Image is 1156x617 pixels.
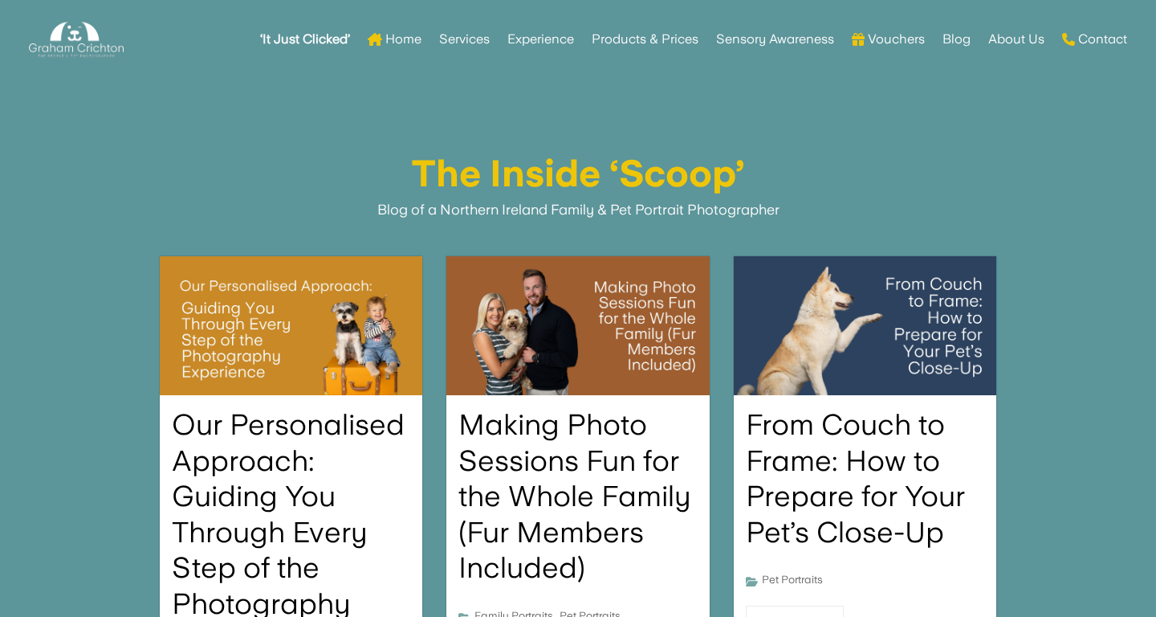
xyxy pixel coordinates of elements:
[592,8,698,71] a: Products & Prices
[1062,8,1127,71] a: Contact
[148,155,1008,200] h1: The Inside ‘Scoop’
[446,256,709,395] img: Blog Hero Graphic 2024 8 - Graham Crichton - Belfast Family & Pet Photography Studio
[762,573,823,586] a: Pet Portraits
[852,8,925,71] a: Vouchers
[368,8,421,71] a: Home
[160,256,422,395] img: Blog Hero Graphic 2024 9 - Graham Crichton - Belfast Family & Pet Photography Studio
[439,8,490,71] a: Services
[988,8,1044,71] a: About Us
[942,8,971,71] a: Blog
[507,8,574,71] a: Experience
[458,407,691,586] a: Making Photo Sessions Fun for the Whole Family (Fur Members Included)
[260,34,350,45] strong: ‘It Just Clicked’
[716,8,834,71] a: Sensory Awareness
[148,200,1008,233] p: Blog of a Northern Ireland Family & Pet Portrait Photographer
[734,256,996,395] img: Blog Hero Graphic 2024 6 - Graham Crichton - Belfast Family & Pet Photography Studio
[746,407,965,550] a: From Couch to Frame: How to Prepare for Your Pet’s Close-Up
[29,18,124,62] img: Graham Crichton Photography Logo
[260,8,350,71] a: ‘It Just Clicked’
